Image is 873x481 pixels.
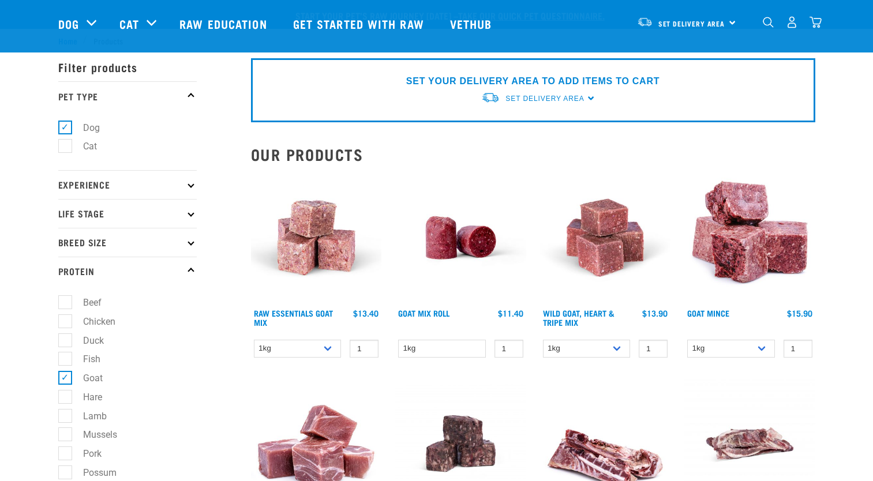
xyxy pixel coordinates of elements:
[642,309,668,318] div: $13.90
[65,352,105,366] label: Fish
[65,121,104,135] label: Dog
[254,311,333,324] a: Raw Essentials Goat Mix
[58,170,197,199] p: Experience
[251,145,815,163] h2: Our Products
[65,139,102,153] label: Cat
[481,92,500,104] img: van-moving.png
[65,446,106,461] label: Pork
[58,81,197,110] p: Pet Type
[119,15,139,32] a: Cat
[637,17,653,27] img: van-moving.png
[406,74,660,88] p: SET YOUR DELIVERY AREA TO ADD ITEMS TO CART
[543,311,615,324] a: Wild Goat, Heart & Tripe Mix
[439,1,507,47] a: Vethub
[350,340,379,358] input: 1
[786,16,798,28] img: user.png
[58,15,79,32] a: Dog
[763,17,774,28] img: home-icon-1@2x.png
[65,295,106,310] label: Beef
[58,199,197,228] p: Life Stage
[168,1,281,47] a: Raw Education
[65,390,107,404] label: Hare
[658,21,725,25] span: Set Delivery Area
[65,409,111,423] label: Lamb
[65,371,107,385] label: Goat
[784,340,812,358] input: 1
[251,172,382,303] img: Goat M Ix 38448
[687,311,729,315] a: Goat Mince
[353,309,379,318] div: $13.40
[810,16,822,28] img: home-icon@2x.png
[505,95,584,103] span: Set Delivery Area
[787,309,812,318] div: $15.90
[58,52,197,81] p: Filter products
[65,427,122,442] label: Mussels
[494,340,523,358] input: 1
[639,340,668,358] input: 1
[395,172,526,303] img: Raw Essentials Chicken Lamb Beef Bulk Minced Raw Dog Food Roll Unwrapped
[65,465,121,480] label: Possum
[58,257,197,285] p: Protein
[65,314,120,329] label: Chicken
[282,1,439,47] a: Get started with Raw
[65,333,108,348] label: Duck
[684,172,815,303] img: 1077 Wild Goat Mince 01
[58,228,197,257] p: Breed Size
[540,172,671,303] img: Goat Heart Tripe 8451
[498,309,523,318] div: $11.40
[398,311,449,315] a: Goat Mix Roll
